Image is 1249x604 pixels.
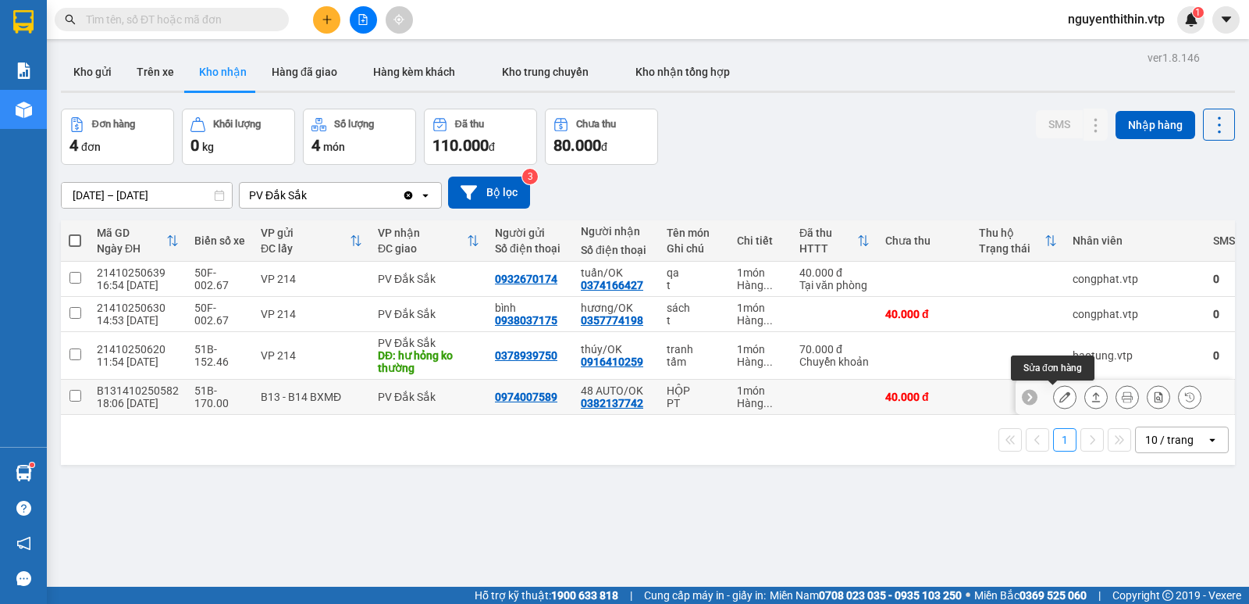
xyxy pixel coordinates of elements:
[182,109,295,165] button: Khối lượng0kg
[53,109,93,118] span: PV Đắk Sắk
[979,242,1044,255] div: Trạng thái
[667,242,721,255] div: Ghi chú
[1219,13,1233,27] span: caret-down
[667,397,721,409] div: PT
[495,302,565,314] div: bình
[667,279,721,291] div: t
[194,384,245,409] div: 51B-170.00
[1148,49,1200,66] div: ver 1.8.146
[601,141,607,153] span: đ
[97,343,179,356] div: 21410250620
[16,571,31,586] span: message
[737,397,784,409] div: Hàng thông thường
[378,308,479,320] div: PV Đắk Sắk
[737,302,784,314] div: 1 món
[799,266,870,279] div: 40.000 đ
[89,220,187,262] th: Toggle SortBy
[667,227,721,239] div: Tên món
[974,587,1087,604] span: Miền Bắc
[402,189,415,202] svg: Clear value
[16,35,36,74] img: logo
[581,302,651,314] div: hương/OK
[119,109,144,131] span: Nơi nhận:
[213,119,261,130] div: Khối lượng
[62,183,232,208] input: Select a date range.
[308,188,310,203] input: Selected PV Đắk Sắk.
[370,220,487,262] th: Toggle SortBy
[97,266,179,279] div: 21410250639
[737,384,784,397] div: 1 món
[885,234,963,247] div: Chưa thu
[322,14,333,25] span: plus
[763,279,773,291] span: ...
[522,169,538,184] sup: 3
[97,384,179,397] div: B131410250582
[190,136,199,155] span: 0
[1053,428,1076,452] button: 1
[971,220,1065,262] th: Toggle SortBy
[16,102,32,118] img: warehouse-icon
[495,349,557,362] div: 0378939750
[885,308,963,320] div: 40.000 đ
[259,53,350,91] button: Hàng đã giao
[799,242,857,255] div: HTTT
[253,220,370,262] th: Toggle SortBy
[16,63,32,79] img: solution-icon
[1212,6,1240,34] button: caret-down
[61,53,124,91] button: Kho gửi
[1193,7,1204,18] sup: 1
[667,343,721,356] div: tranh
[737,343,784,356] div: 1 món
[553,136,601,155] span: 80.000
[581,356,643,368] div: 0916410259
[799,356,870,368] div: Chuyển khoản
[630,587,632,604] span: |
[581,343,651,356] div: thúy/OK
[581,314,643,327] div: 0357774198
[581,384,651,397] div: 48 AUTO/OK
[1195,7,1201,18] span: 1
[495,227,565,239] div: Người gửi
[799,279,870,291] div: Tại văn phòng
[194,234,245,247] div: Biển số xe
[1213,273,1247,285] div: 0
[97,397,179,409] div: 18:06 [DATE]
[378,242,467,255] div: ĐC giao
[249,188,307,203] div: PV Đắk Sắk
[1073,349,1197,362] div: baotung.vtp
[157,113,203,122] span: PV An Sương
[261,242,350,255] div: ĐC lấy
[799,343,870,356] div: 70.000 đ
[350,6,377,34] button: file-add
[475,587,618,604] span: Hỗ trợ kỹ thuật:
[378,349,479,374] div: DĐ: hư hỏng ko thường
[1116,111,1195,139] button: Nhập hàng
[495,273,557,285] div: 0932670174
[1213,234,1235,247] div: SMS
[581,397,643,409] div: 0382137742
[386,6,413,34] button: aim
[489,141,495,153] span: đ
[819,589,962,602] strong: 0708 023 035 - 0935 103 250
[1098,587,1101,604] span: |
[495,391,557,403] div: 0974007589
[966,592,970,599] span: ⚪️
[150,59,220,70] span: DSA10250114
[202,141,214,153] span: kg
[334,119,374,130] div: Số lượng
[1084,385,1108,409] div: Giao hàng
[502,66,589,78] span: Kho trung chuyển
[194,266,245,291] div: 50F-002.67
[261,349,362,362] div: VP 214
[16,465,32,481] img: warehouse-icon
[261,227,350,239] div: VP gửi
[667,314,721,327] div: t
[1184,13,1198,27] img: icon-new-feature
[148,70,220,82] span: 10:56:23 [DATE]
[97,279,179,291] div: 16:54 [DATE]
[261,308,362,320] div: VP 214
[1055,9,1177,29] span: nguyenthithin.vtp
[373,66,455,78] span: Hàng kèm khách
[885,391,963,403] div: 40.000 đ
[667,384,721,397] div: HỘP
